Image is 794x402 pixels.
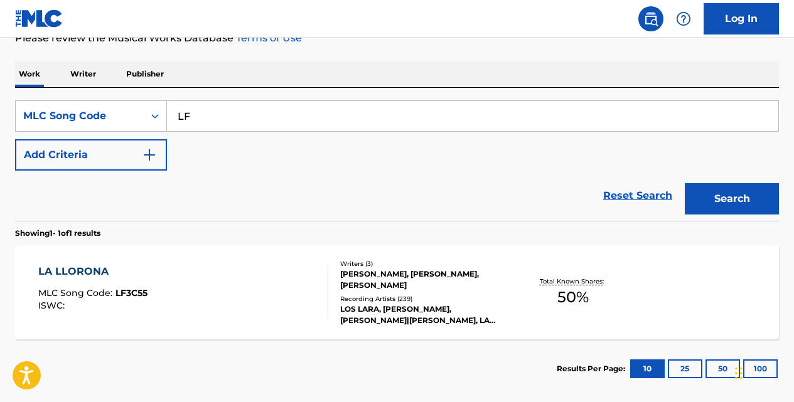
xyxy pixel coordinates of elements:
p: Results Per Page: [557,363,628,374]
button: 10 [630,359,665,378]
button: 25 [668,359,702,378]
a: Log In [704,3,779,34]
div: Help [671,6,696,31]
button: Add Criteria [15,139,167,171]
a: Reset Search [597,182,679,209]
img: search [643,11,658,26]
form: Search Form [15,100,779,221]
div: LA LLORONA [38,264,148,279]
span: LF3C55 [115,287,148,299]
img: 9d2ae6d4665cec9f34b9.svg [142,147,157,162]
div: Drag [735,354,743,392]
p: Writer [67,61,100,87]
span: ISWC : [38,300,68,311]
p: Please review the Musical Works Database [15,31,779,46]
img: MLC Logo [15,9,63,28]
div: LOS LARA, [PERSON_NAME], [PERSON_NAME]|[PERSON_NAME], LA OTRA,EL NO DE LAS NIÑAS, LOS LARA [340,304,510,326]
a: Public Search [638,6,663,31]
span: MLC Song Code : [38,287,115,299]
div: Writers ( 3 ) [340,259,510,268]
button: Search [685,183,779,214]
a: Terms of Use [233,32,302,44]
div: Recording Artists ( 239 ) [340,294,510,304]
iframe: Chat Widget [731,342,794,402]
a: LA LLORONAMLC Song Code:LF3C55ISWC:Writers (3)[PERSON_NAME], [PERSON_NAME], [PERSON_NAME]Recordin... [15,245,779,339]
div: [PERSON_NAME], [PERSON_NAME], [PERSON_NAME] [340,268,510,291]
p: Showing 1 - 1 of 1 results [15,228,100,239]
p: Total Known Shares: [540,277,607,286]
span: 50 % [557,286,589,309]
img: help [676,11,691,26]
div: MLC Song Code [23,108,136,124]
p: Work [15,61,44,87]
button: 50 [705,359,740,378]
p: Publisher [122,61,168,87]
